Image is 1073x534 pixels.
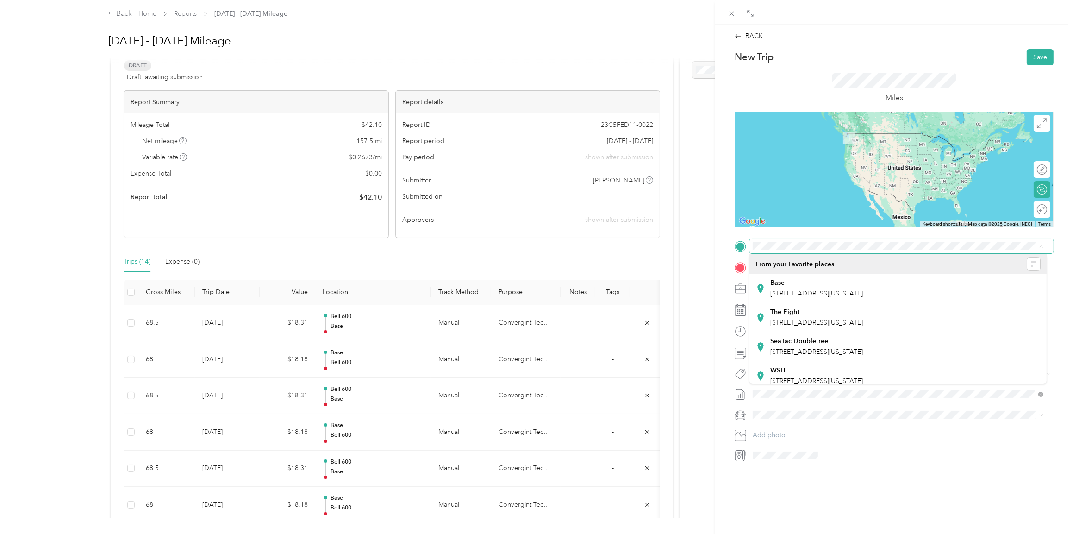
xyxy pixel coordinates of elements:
span: From your Favorite places [756,260,834,269]
strong: SeaTac Doubletree [770,337,828,346]
span: [STREET_ADDRESS][US_STATE] [770,319,863,327]
a: Open this area in Google Maps (opens a new window) [737,215,767,227]
iframe: Everlance-gr Chat Button Frame [1021,482,1073,534]
button: Add photo [749,429,1054,442]
span: Map data ©2025 Google, INEGI [968,221,1032,226]
p: Miles [886,92,903,104]
p: New Trip [735,50,774,63]
strong: WSH [770,366,785,375]
span: [STREET_ADDRESS][US_STATE] [770,289,863,297]
div: BACK [735,31,763,41]
span: [STREET_ADDRESS][US_STATE] [770,348,863,356]
span: [STREET_ADDRESS][US_STATE] [770,377,863,385]
strong: Base [770,279,785,287]
img: Google [737,215,767,227]
button: Save [1027,49,1054,65]
button: Keyboard shortcuts [923,221,962,227]
strong: The Eight [770,308,799,316]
